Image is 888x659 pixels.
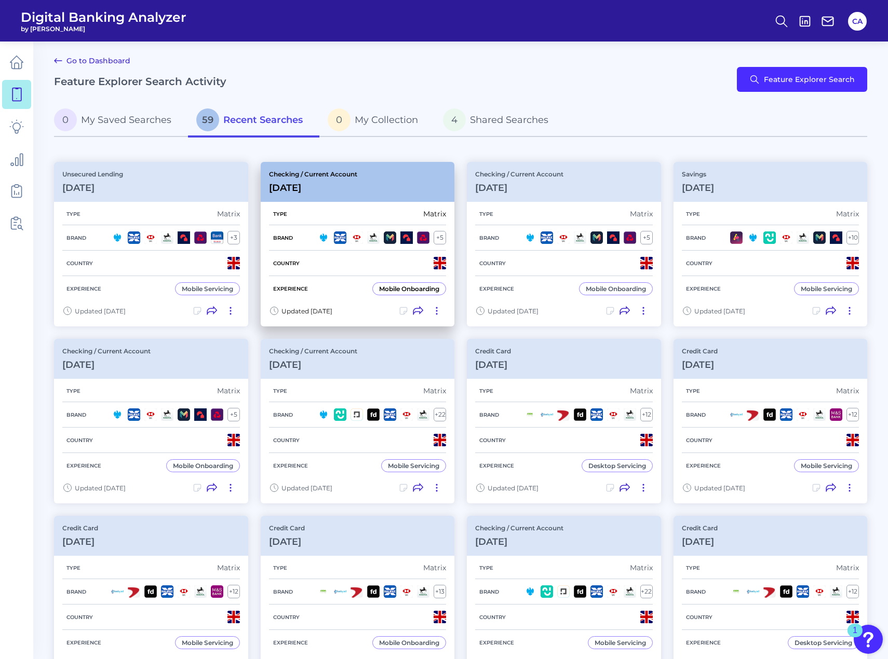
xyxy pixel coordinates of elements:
h5: Type [682,388,704,394]
a: Go to Dashboard [54,54,130,67]
div: Mobile Servicing [388,462,439,470]
div: Mobile Servicing [595,639,646,647]
p: Checking / Current Account [269,170,357,178]
h5: Brand [475,411,503,418]
span: Updated [DATE] [488,307,539,315]
span: Shared Searches [470,114,548,126]
p: Credit Card [682,347,718,355]
h5: Country [475,437,510,444]
span: Updated [DATE] [75,307,126,315]
h5: Experience [62,462,105,469]
h5: Experience [682,285,725,292]
h5: Experience [682,639,725,646]
h5: Type [62,211,85,217]
div: + 12 [846,408,859,421]
h5: Brand [682,235,710,241]
a: 0My Collection [319,104,435,138]
div: Matrix [836,563,859,572]
a: Checking / Current Account[DATE]TypeMatrixBrand+5CountryExperienceMobile OnboardingUpdated [DATE] [54,339,248,503]
h3: [DATE] [62,182,123,194]
h5: Type [475,211,497,217]
span: Updated [DATE] [281,484,332,492]
div: + 3 [227,231,240,244]
h5: Type [62,565,85,571]
h5: Brand [475,235,503,241]
h5: Country [475,260,510,267]
span: Recent Searches [223,114,303,126]
h5: Country [269,260,304,267]
span: Updated [DATE] [694,307,745,315]
h5: Type [269,211,291,217]
h5: Type [475,388,497,394]
h5: Type [62,388,85,394]
a: Savings[DATE]TypeMatrixBrand+10CountryExperienceMobile ServicingUpdated [DATE] [674,162,868,326]
div: + 22 [640,585,653,598]
h5: Country [682,614,717,621]
h5: Country [62,614,97,621]
h5: Experience [475,639,518,646]
h5: Experience [475,462,518,469]
h5: Brand [269,235,297,241]
h5: Brand [62,588,90,595]
span: My Collection [355,114,418,126]
button: CA [848,12,867,31]
h3: [DATE] [475,182,563,194]
span: 4 [443,108,466,131]
div: + 5 [434,231,446,244]
p: Credit Card [62,524,98,532]
div: Matrix [630,386,653,395]
div: Matrix [836,209,859,218]
h5: Experience [269,285,312,292]
div: Matrix [423,209,446,218]
h3: [DATE] [62,359,151,370]
a: Unsecured Lending[DATE]TypeMatrixBrand+3CountryExperienceMobile ServicingUpdated [DATE] [54,162,248,326]
a: Credit Card[DATE]TypeMatrixBrand+12CountryExperienceDesktop ServicingUpdated [DATE] [467,339,661,503]
h5: Country [475,614,510,621]
h3: [DATE] [475,359,511,370]
h5: Country [269,437,304,444]
span: Updated [DATE] [281,307,332,315]
a: Checking / Current Account[DATE]TypeMatrixBrand+22CountryExperienceMobile ServicingUpdated [DATE] [261,339,455,503]
h5: Country [682,260,717,267]
p: Checking / Current Account [62,347,151,355]
h3: [DATE] [269,359,357,370]
div: + 13 [434,585,446,598]
h5: Type [475,565,497,571]
h5: Type [682,211,704,217]
h3: [DATE] [682,182,714,194]
div: + 22 [434,408,446,421]
h5: Country [62,437,97,444]
h3: [DATE] [269,182,357,194]
div: Matrix [217,209,240,218]
h5: Country [682,437,717,444]
div: + 5 [227,408,240,421]
h3: [DATE] [682,536,718,547]
span: Feature Explorer Search [764,75,855,84]
span: Digital Banking Analyzer [21,9,186,25]
p: Savings [682,170,714,178]
a: Checking / Current Account[DATE]TypeMatrixBrand+5CountryExperienceMobile OnboardingUpdated [DATE] [467,162,661,326]
h3: [DATE] [62,536,98,547]
button: Open Resource Center, 1 new notification [854,625,883,654]
h5: Country [269,614,304,621]
div: + 12 [640,408,653,421]
h3: [DATE] [475,536,563,547]
div: Mobile Servicing [801,462,852,470]
h5: Brand [475,588,503,595]
div: Matrix [423,386,446,395]
h3: [DATE] [682,359,718,370]
h5: Type [269,388,291,394]
div: Matrix [630,209,653,218]
div: Matrix [630,563,653,572]
span: 0 [54,108,77,131]
h5: Type [682,565,704,571]
div: Mobile Servicing [182,285,233,293]
p: Checking / Current Account [269,347,357,355]
h5: Brand [62,411,90,418]
button: Feature Explorer Search [737,67,867,92]
h5: Type [269,565,291,571]
div: Mobile Servicing [801,285,852,293]
div: Matrix [217,386,240,395]
h5: Brand [62,235,90,241]
div: Mobile Onboarding [173,462,233,470]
